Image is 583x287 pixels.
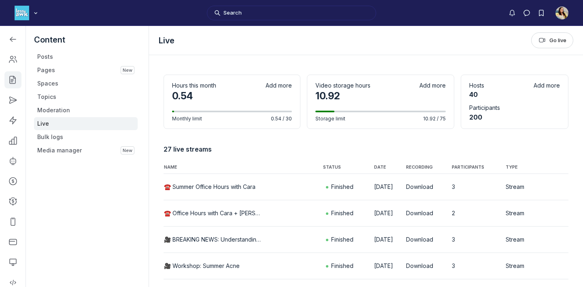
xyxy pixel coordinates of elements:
[505,253,537,279] td: Stream
[406,183,433,190] a: Download
[271,116,292,122] span: 0.54 / 30
[555,6,568,19] button: User menu options
[164,262,240,270] button: 🎥 Workshop: Summer Acne
[315,81,370,90] span: Video storage hours
[15,5,40,21] button: Less Awkward Hub logo
[207,6,376,20] button: Search
[34,50,138,63] a: Posts
[505,6,519,20] button: Notifications
[34,144,138,157] a: Media managerNew
[505,227,537,253] td: Stream
[164,209,261,217] button: ☎️ Office Hours with Cara + [PERSON_NAME]
[469,112,560,122] div: 200
[469,90,560,99] div: 40
[505,174,537,200] td: Stream
[374,174,406,200] td: [DATE]
[374,200,406,227] td: [DATE]
[159,35,518,46] h1: Live
[451,174,505,200] td: 3
[534,81,560,90] button: Add more
[172,81,216,90] span: Hours this month
[451,200,505,227] td: 2
[164,183,255,191] button: ☎️ Summer Office Hours with Cara
[406,156,451,174] th: Recording
[505,200,537,227] td: Stream
[323,209,373,217] div: Finished
[406,262,433,269] a: Download
[519,6,534,20] button: Direct messages
[406,210,433,216] a: Download
[34,64,138,77] a: PagesNew
[164,145,212,153] span: 27 live streams
[323,156,373,174] th: Status
[315,116,345,122] span: Storage limit
[34,131,138,143] a: Bulk logs
[534,6,549,20] button: Bookmarks
[123,66,132,74] span: New
[15,6,29,20] img: Less Awkward Hub logo
[406,236,433,243] a: Download
[374,227,406,253] td: [DATE]
[149,26,583,55] header: Page Header
[505,156,537,174] th: Type
[469,81,484,90] span: Hosts
[451,156,505,174] th: Participants
[315,90,446,103] h4: 10.92
[323,183,373,191] div: Finished
[538,36,566,44] div: Go live
[374,156,406,174] th: Date
[34,104,138,117] a: Moderation
[469,104,500,111] span: Participants
[164,236,261,244] button: 🎥 BREAKING NEWS: Understanding the MAHA Report
[34,77,138,90] a: Spaces
[451,253,505,279] td: 3
[164,156,323,174] th: Name
[123,146,132,154] span: New
[419,81,446,90] button: Add more
[323,262,373,270] div: Finished
[34,90,138,103] a: Topics
[172,90,292,103] h4: 0.54
[323,236,373,244] div: Finished
[34,34,138,45] h5: Content
[451,227,505,253] td: 3
[266,81,292,90] button: Add more
[172,116,202,122] span: Monthly limit
[423,116,446,122] span: 10.92 / 75
[34,117,138,130] a: Live
[374,253,406,279] td: [DATE]
[531,32,573,48] button: Go live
